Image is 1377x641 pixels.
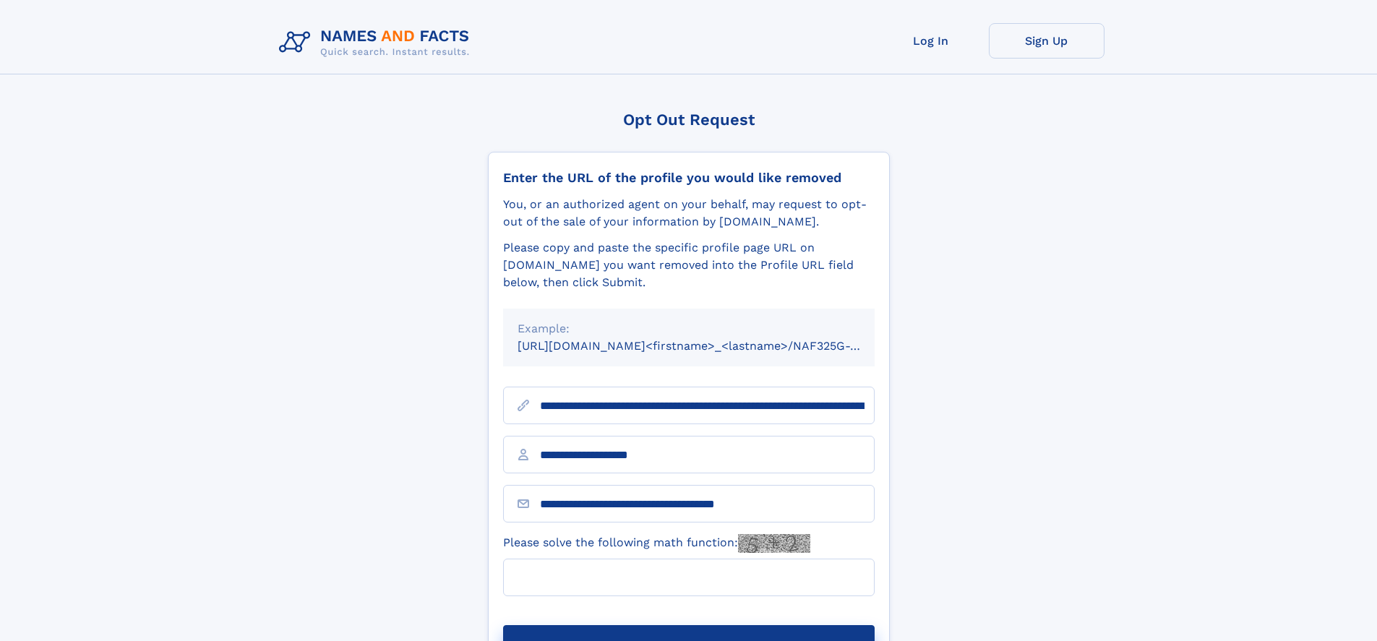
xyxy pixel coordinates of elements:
[273,23,481,62] img: Logo Names and Facts
[503,239,875,291] div: Please copy and paste the specific profile page URL on [DOMAIN_NAME] you want removed into the Pr...
[503,196,875,231] div: You, or an authorized agent on your behalf, may request to opt-out of the sale of your informatio...
[518,339,902,353] small: [URL][DOMAIN_NAME]<firstname>_<lastname>/NAF325G-xxxxxxxx
[503,534,810,553] label: Please solve the following math function:
[873,23,989,59] a: Log In
[518,320,860,337] div: Example:
[488,111,890,129] div: Opt Out Request
[989,23,1104,59] a: Sign Up
[503,170,875,186] div: Enter the URL of the profile you would like removed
